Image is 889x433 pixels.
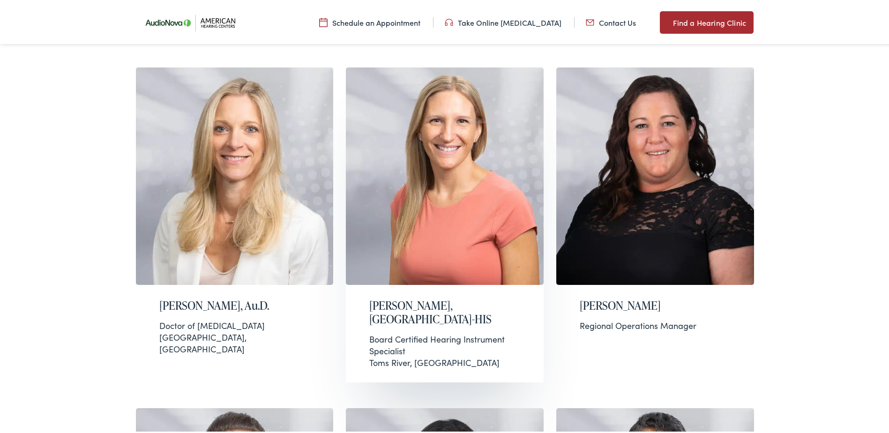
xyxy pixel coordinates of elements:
[159,297,310,311] h2: [PERSON_NAME], Au.D.
[580,318,731,329] div: Regional Operations Manager
[319,15,328,26] img: utility icon
[369,331,520,367] div: Toms River, [GEOGRAPHIC_DATA]
[556,66,754,283] img: Cristin Craig is a regional operations manager at American Hearing Centers in New Jersey.
[586,15,636,26] a: Contact Us
[136,66,334,381] a: [PERSON_NAME], Au.D. Doctor of [MEDICAL_DATA][GEOGRAPHIC_DATA], [GEOGRAPHIC_DATA]
[445,15,561,26] a: Take Online [MEDICAL_DATA]
[369,297,520,324] h2: [PERSON_NAME], [GEOGRAPHIC_DATA]-HIS
[580,297,731,311] h2: [PERSON_NAME]
[159,318,310,353] div: [GEOGRAPHIC_DATA], [GEOGRAPHIC_DATA]
[346,66,544,381] a: Christina Parrott is a board-certified hearing instrument specialist at American Hearing Centers ...
[556,66,754,381] a: Cristin Craig is a regional operations manager at American Hearing Centers in New Jersey. [PERSON...
[660,9,754,32] a: Find a Hearing Clinic
[319,15,420,26] a: Schedule an Appointment
[369,331,520,355] div: Board Certified Hearing Instrument Specialist
[159,318,310,329] div: Doctor of [MEDICAL_DATA]
[445,15,453,26] img: utility icon
[586,15,594,26] img: utility icon
[660,15,668,26] img: utility icon
[346,66,544,283] img: Christina Parrott is a board-certified hearing instrument specialist at American Hearing Centers ...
